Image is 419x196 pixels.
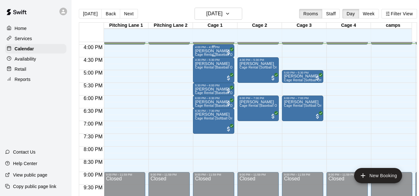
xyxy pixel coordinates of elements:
p: View public page [13,172,47,178]
p: Help Center [13,160,37,167]
a: Home [5,24,66,33]
span: 9:00 PM [82,172,104,178]
div: 9:00 PM – 11:59 PM [195,173,232,176]
a: Retail [5,64,66,74]
div: 9:00 PM – 11:59 PM [106,173,143,176]
p: Copy public page link [13,183,56,190]
span: 7:00 PM [82,121,104,127]
span: All customers have paid [270,113,276,120]
div: Cage 3 [282,23,326,29]
div: 5:00 PM – 5:30 PM [284,71,321,74]
button: Filter View [381,9,417,18]
div: 6:00 PM – 7:00 PM: Chris Read [282,96,323,121]
p: Contact Us [13,149,36,155]
div: 6:00 PM – 7:00 PM [284,97,321,100]
div: 5:00 PM – 5:30 PM: Melany Goodhue [282,70,323,83]
span: Cage Rental (Softball Only) [284,78,326,82]
h6: [DATE] [206,9,223,18]
div: Cage 4 [326,23,371,29]
span: Cage Rental (Baseball Only) [195,104,238,107]
button: Back [101,9,120,18]
span: 6:00 PM [82,96,104,101]
div: 4:00 PM – 4:30 PM [195,46,232,49]
span: 9:30 PM [82,185,104,190]
span: Cage Rental (Softball Only) [239,66,281,69]
p: Home [15,25,27,32]
div: 9:00 PM – 11:59 PM [284,173,321,176]
p: Availability [15,56,36,62]
span: Cage Rental (Baseball Only) [195,66,238,69]
a: Reports [5,75,66,84]
span: All customers have paid [270,75,276,81]
p: Services [15,35,32,42]
span: 5:30 PM [82,83,104,88]
div: 4:00 PM – 4:30 PM: Darryl English [193,45,234,57]
button: Next [120,9,138,18]
div: 4:30 PM – 5:30 PM: Pascal MacDonald [193,57,234,83]
span: Cage Rental (Baseball Only) [195,53,238,56]
span: Cage Rental (Baseball Only) [195,91,238,95]
button: Day [342,9,359,18]
p: Calendar [15,46,34,52]
a: Calendar [5,44,66,54]
span: All customers have paid [225,75,232,81]
span: All customers have paid [225,100,232,107]
span: All customers have paid [314,113,321,120]
span: 5:00 PM [82,70,104,76]
a: Availability [5,54,66,64]
div: Pitching Lane 1 [104,23,148,29]
p: Reports [15,76,31,83]
span: All customers have paid [225,49,232,56]
div: 9:00 PM – 11:59 PM [150,173,188,176]
span: Cage Rental (Softball Only) [195,117,237,120]
div: 4:30 PM – 5:30 PM [195,58,232,62]
div: 5:30 PM – 6:00 PM: LOGAN CAIN [193,83,234,96]
span: 8:00 PM [82,147,104,152]
button: Staff [322,9,340,18]
button: [DATE] [195,8,242,20]
div: 6:30 PM – 7:30 PM: Jason Wallace [193,108,234,134]
span: All customers have paid [314,75,321,81]
span: 8:30 PM [82,159,104,165]
div: 9:00 PM – 11:59 PM [239,173,277,176]
div: 4:30 PM – 5:30 PM [239,58,277,62]
button: Rooms [299,9,322,18]
span: 6:30 PM [82,108,104,114]
div: 6:00 PM – 6:30 PM [195,97,232,100]
a: Services [5,34,66,43]
div: 6:00 PM – 7:00 PM [239,97,277,100]
span: 7:30 PM [82,134,104,139]
span: 4:30 PM [82,57,104,63]
div: Pitching Lane 2 [148,23,193,29]
div: 6:00 PM – 7:00 PM: Jude Morin [237,96,279,121]
div: 6:30 PM – 7:30 PM [195,109,232,113]
div: Cage 2 [237,23,282,29]
span: All customers have paid [225,126,232,132]
button: Week [359,9,379,18]
div: 5:30 PM – 6:00 PM [195,84,232,87]
span: Cage Rental (Softball Only) [284,104,326,107]
span: Cage Rental (Baseball Only) [239,104,283,107]
div: camps [371,23,416,29]
div: 6:00 PM – 6:30 PM: Clare Perry [193,96,234,108]
button: [DATE] [79,9,102,18]
p: Retail [15,66,26,72]
span: All customers have paid [225,88,232,94]
div: 4:30 PM – 5:30 PM: Ren Hilton [237,57,279,83]
button: add [354,168,402,183]
span: 4:00 PM [82,45,104,50]
div: 9:00 PM – 11:59 PM [328,173,366,176]
div: Cage 1 [193,23,237,29]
